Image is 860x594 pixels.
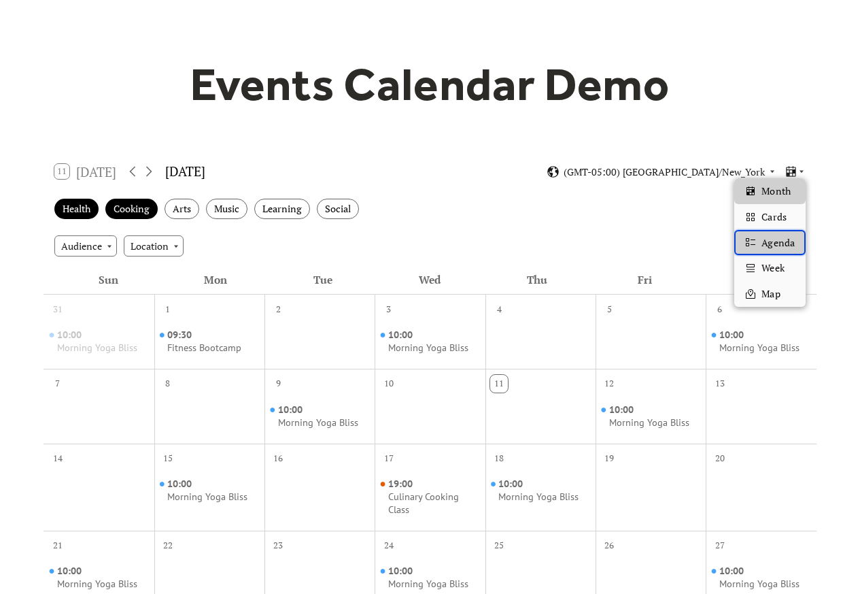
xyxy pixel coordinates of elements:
[761,235,794,250] span: Agenda
[761,184,790,199] span: Month
[169,56,691,112] h1: Events Calendar Demo
[761,286,780,301] span: Map
[761,210,786,225] span: Cards
[761,261,784,276] span: Week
